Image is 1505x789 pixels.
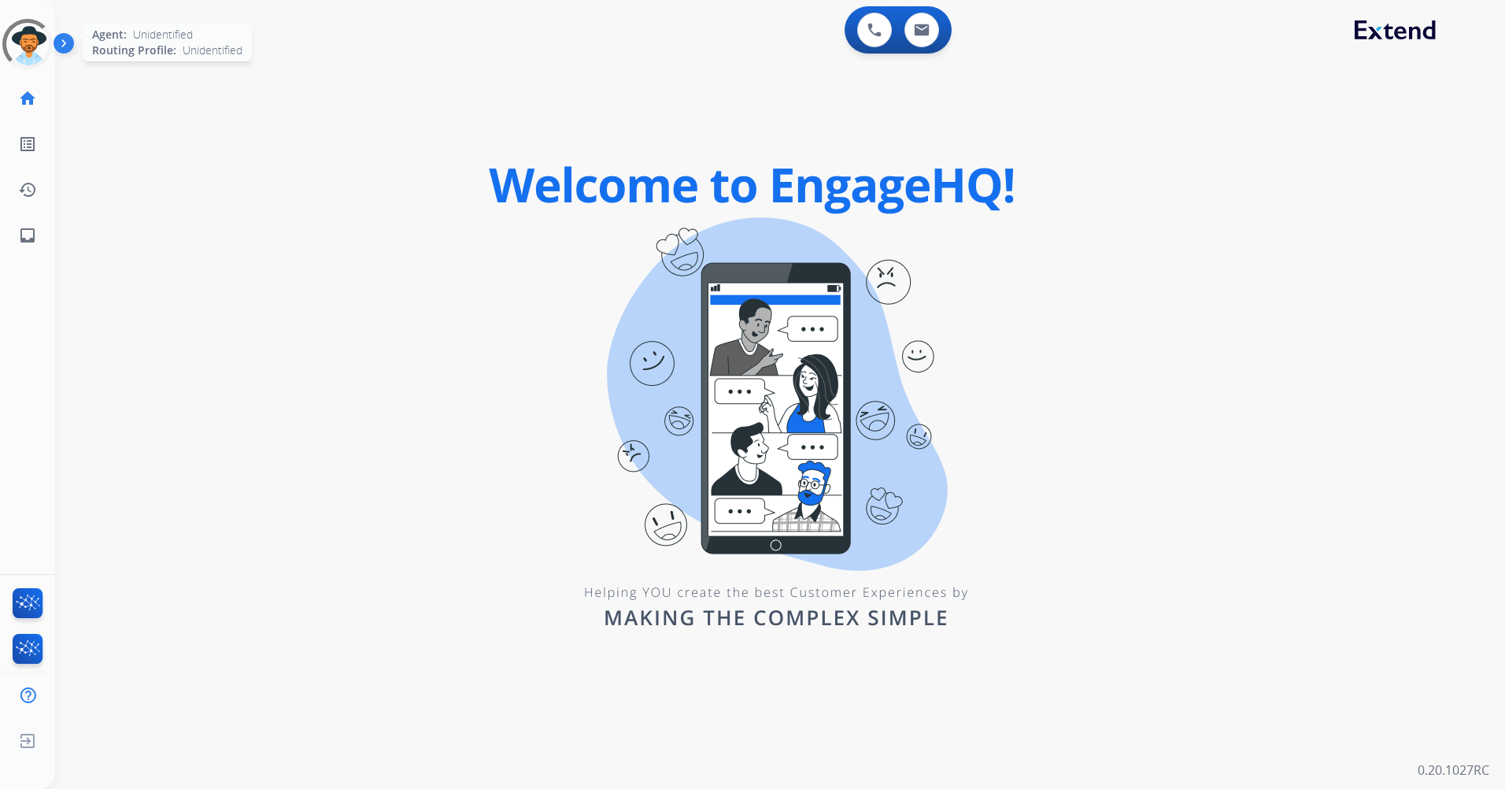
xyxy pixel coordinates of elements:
span: Routing Profile: [92,43,176,58]
p: 0.20.1027RC [1418,761,1489,780]
mat-icon: list_alt [18,135,37,154]
span: Unidentified [133,27,193,43]
span: Unidentified [183,43,242,58]
mat-icon: inbox [18,226,37,245]
mat-icon: history [18,180,37,199]
mat-icon: home [18,89,37,108]
span: Agent: [92,27,127,43]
